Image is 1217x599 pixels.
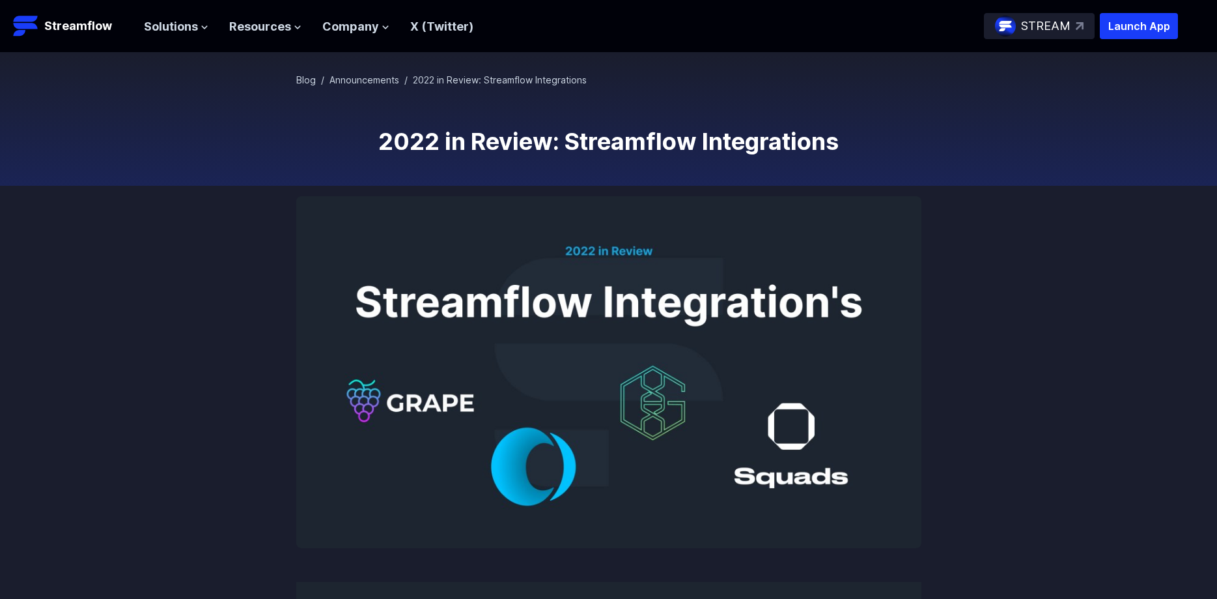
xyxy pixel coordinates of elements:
span: Solutions [144,18,198,37]
a: Announcements [329,74,399,85]
a: STREAM [984,13,1095,39]
span: Company [322,18,379,37]
span: / [404,74,408,85]
button: Resources [229,18,301,37]
button: Launch App [1100,13,1178,39]
img: top-right-arrow.svg [1076,22,1084,30]
p: Streamflow [44,17,112,35]
a: Streamflow [13,13,131,39]
span: Resources [229,18,291,37]
span: / [321,74,324,85]
h1: 2022 in Review: Streamflow Integrations [296,128,921,154]
button: Company [322,18,389,37]
img: streamflow-logo-circle.png [995,16,1016,37]
img: 2022 in Review: Streamflow Integrations [296,196,921,548]
button: Solutions [144,18,208,37]
a: Blog [296,74,316,85]
a: X (Twitter) [410,20,473,33]
img: Streamflow Logo [13,13,39,39]
span: 2022 in Review: Streamflow Integrations [413,74,587,85]
p: STREAM [1021,17,1070,36]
